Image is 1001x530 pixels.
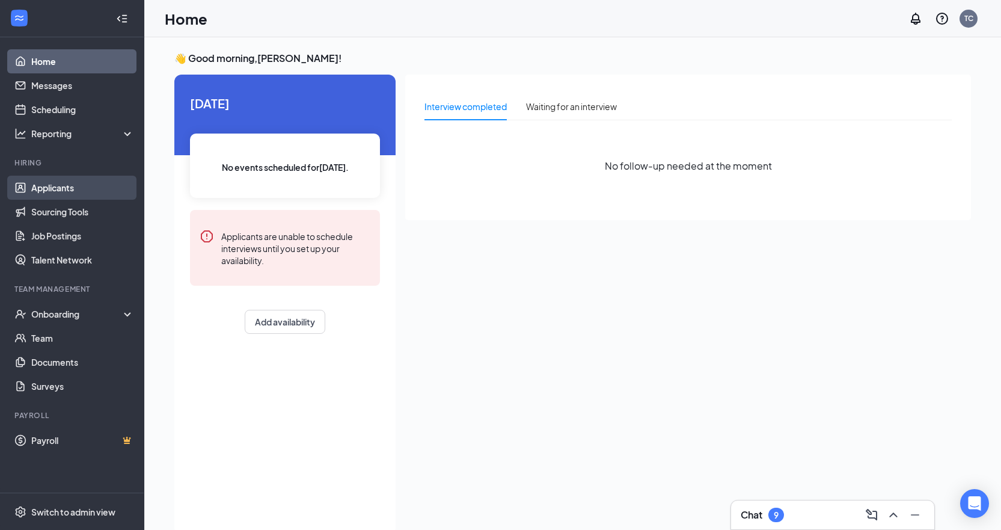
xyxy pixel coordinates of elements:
svg: Minimize [908,508,922,522]
button: Minimize [905,505,925,525]
h3: Chat [741,508,762,522]
div: Payroll [14,410,132,421]
button: ChevronUp [884,505,903,525]
div: Interview completed [424,100,507,113]
span: No follow-up needed at the moment [605,158,772,173]
svg: Settings [14,506,26,518]
div: Open Intercom Messenger [960,489,989,518]
h3: 👋 Good morning, [PERSON_NAME] ! [174,52,971,65]
div: Applicants are unable to schedule interviews until you set up your availability. [221,229,370,267]
svg: Error [200,229,214,244]
div: TC [964,13,973,23]
svg: ChevronUp [886,508,901,522]
div: Onboarding [31,308,124,320]
a: Sourcing Tools [31,200,134,224]
svg: WorkstreamLogo [13,12,25,24]
div: Hiring [14,158,132,168]
svg: Collapse [116,13,128,25]
a: Job Postings [31,224,134,248]
svg: UserCheck [14,308,26,320]
svg: Notifications [908,11,923,26]
a: Scheduling [31,97,134,122]
div: 9 [774,510,779,520]
a: Applicants [31,176,134,200]
div: Reporting [31,128,135,140]
button: ComposeMessage [862,505,881,525]
svg: Analysis [14,128,26,140]
div: Switch to admin view [31,506,115,518]
a: PayrollCrown [31,428,134,452]
a: Surveys [31,374,134,398]
span: No events scheduled for [DATE] . [222,161,349,174]
a: Messages [31,73,134,97]
svg: QuestionInfo [935,11,949,26]
a: Documents [31,350,134,374]
svg: ComposeMessage [865,508,879,522]
a: Team [31,326,134,350]
a: Home [31,49,134,73]
span: [DATE] [190,94,380,112]
div: Waiting for an interview [526,100,617,113]
div: Team Management [14,284,132,294]
a: Talent Network [31,248,134,272]
h1: Home [165,8,207,29]
button: Add availability [245,310,325,334]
